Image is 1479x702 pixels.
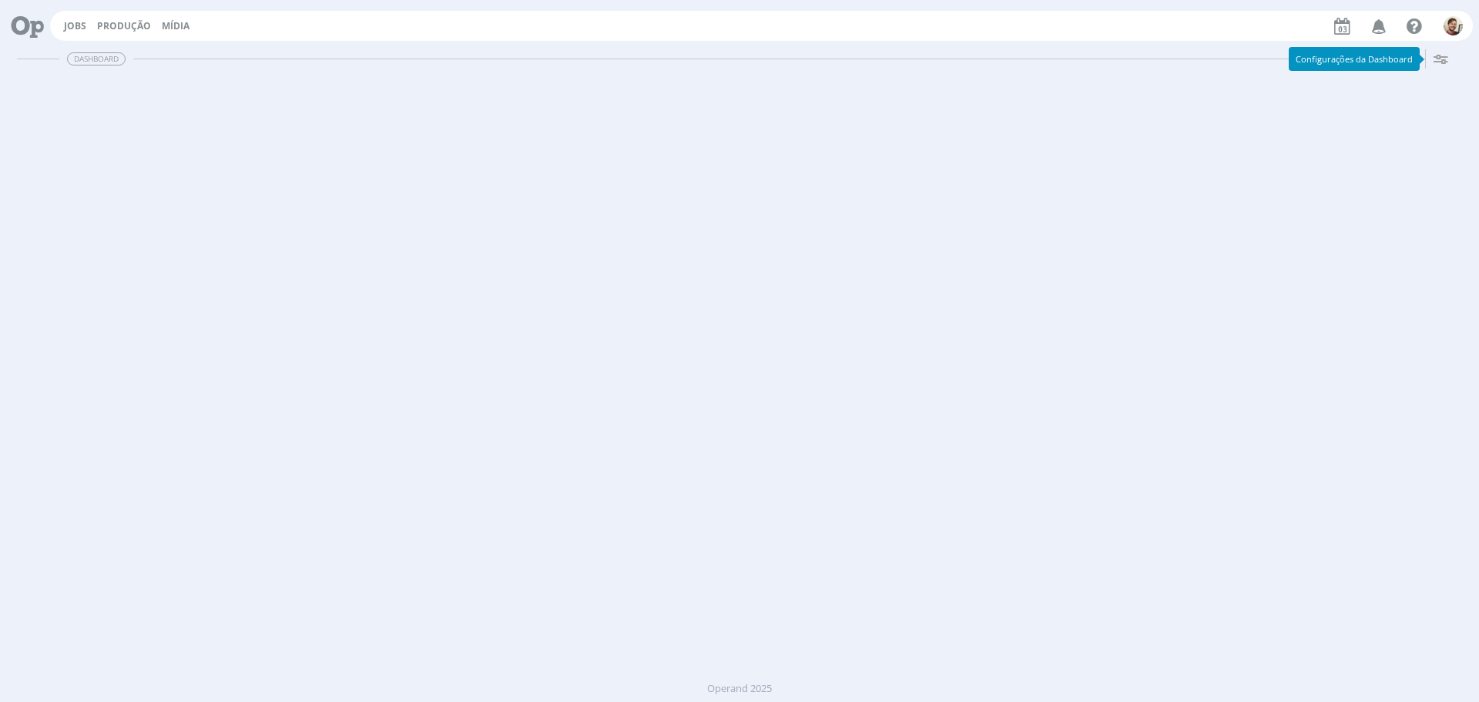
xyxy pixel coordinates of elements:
button: Mídia [157,20,194,32]
button: Produção [92,20,156,32]
img: G [1444,16,1463,35]
a: Jobs [64,19,86,32]
div: Configurações da Dashboard [1289,47,1420,71]
button: G [1443,12,1464,39]
a: Produção [97,19,151,32]
a: Mídia [162,19,189,32]
button: Jobs [59,20,91,32]
span: Dashboard [67,52,126,65]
